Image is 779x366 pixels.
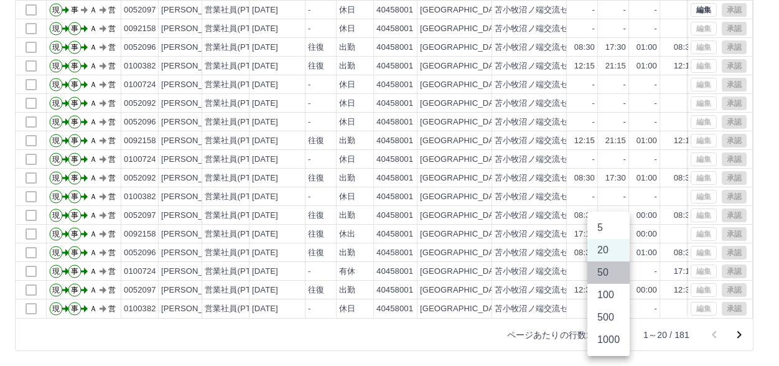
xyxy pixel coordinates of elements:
li: 5 [587,217,630,239]
li: 20 [587,239,630,261]
li: 50 [587,261,630,284]
li: 100 [587,284,630,306]
li: 500 [587,306,630,329]
li: 1000 [587,329,630,351]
